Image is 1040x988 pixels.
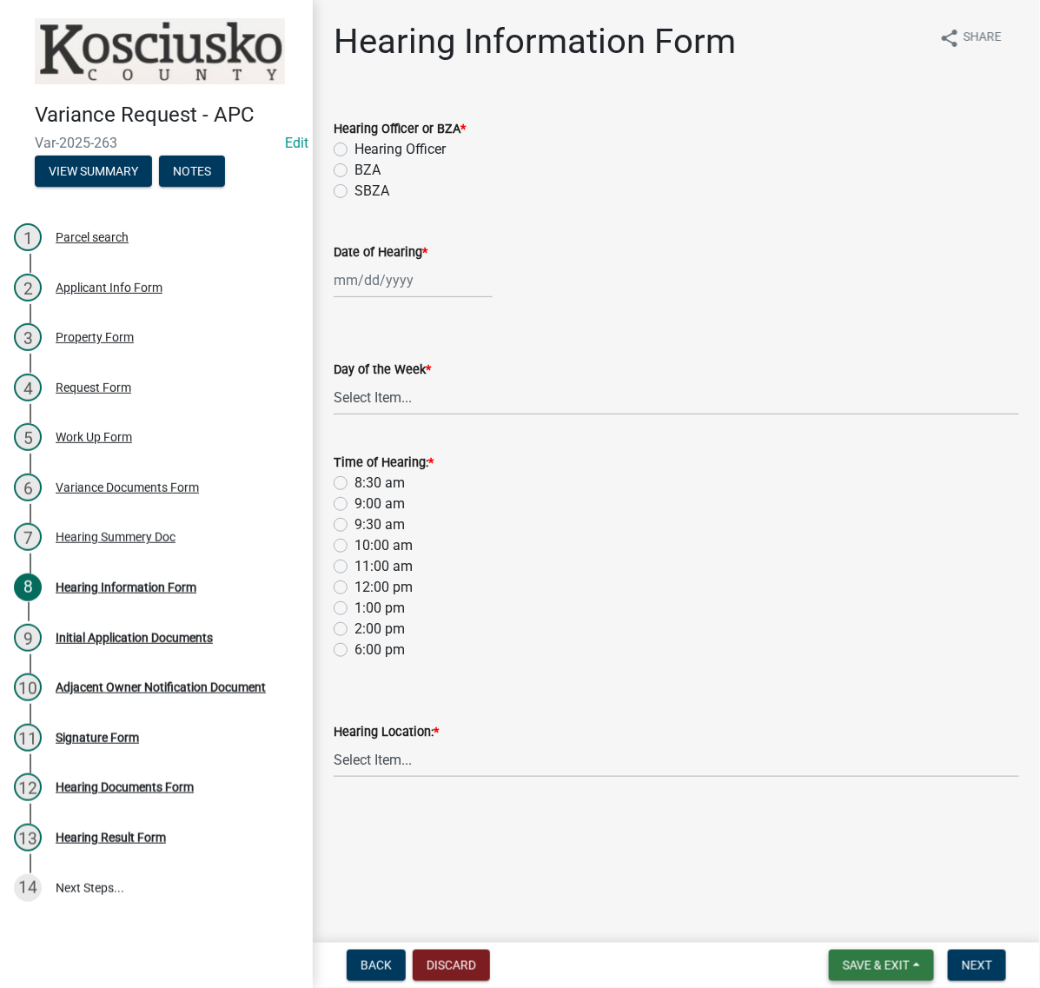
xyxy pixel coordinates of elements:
label: SBZA [354,181,389,202]
button: Back [347,950,406,981]
div: 14 [14,874,42,902]
label: 6:00 pm [354,640,405,660]
div: Work Up Form [56,431,132,443]
div: 11 [14,724,42,752]
div: Adjacent Owner Notification Document [56,681,266,693]
label: Hearing Officer or BZA [334,123,466,136]
wm-modal-confirm: Edit Application Number [285,135,308,151]
div: 4 [14,374,42,401]
div: Variance Documents Form [56,481,199,494]
label: Hearing Officer [354,139,446,160]
div: 7 [14,523,42,551]
div: 3 [14,323,42,351]
wm-modal-confirm: Summary [35,165,152,179]
div: 10 [14,673,42,701]
img: Kosciusko County, Indiana [35,18,285,84]
label: Time of Hearing: [334,457,434,469]
label: 9:00 am [354,494,405,514]
div: 12 [14,773,42,801]
label: Hearing Location: [334,726,439,739]
div: Parcel search [56,231,129,243]
i: share [939,28,960,49]
div: Property Form [56,331,134,343]
div: Applicant Info Form [56,282,162,294]
span: Back [361,958,392,972]
div: 6 [14,474,42,501]
label: BZA [354,160,381,181]
div: 9 [14,624,42,652]
span: Var-2025-263 [35,135,278,151]
button: Discard [413,950,490,981]
div: 1 [14,223,42,251]
div: 8 [14,574,42,601]
button: View Summary [35,156,152,187]
span: Save & Exit [843,958,910,972]
label: 8:30 am [354,473,405,494]
div: Signature Form [56,732,139,744]
label: 10:00 am [354,535,413,556]
label: Day of the Week [334,364,431,376]
wm-modal-confirm: Notes [159,165,225,179]
span: Next [962,958,992,972]
input: mm/dd/yyyy [334,262,493,298]
div: 13 [14,824,42,852]
div: Hearing Documents Form [56,781,194,793]
button: Notes [159,156,225,187]
span: Share [964,28,1002,49]
button: Save & Exit [829,950,934,981]
div: Hearing Information Form [56,581,196,593]
label: 12:00 pm [354,577,413,598]
label: 1:00 pm [354,598,405,619]
button: Next [948,950,1006,981]
label: Date of Hearing [334,247,427,259]
div: Hearing Summery Doc [56,531,176,543]
div: Hearing Result Form [56,832,166,844]
label: 11:00 am [354,556,413,577]
label: 9:30 am [354,514,405,535]
div: 5 [14,423,42,451]
div: 2 [14,274,42,302]
h4: Variance Request - APC [35,103,299,128]
a: Edit [285,135,308,151]
label: 2:00 pm [354,619,405,640]
button: shareShare [925,21,1016,55]
div: Initial Application Documents [56,632,213,644]
h1: Hearing Information Form [334,21,736,63]
div: Request Form [56,381,131,394]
